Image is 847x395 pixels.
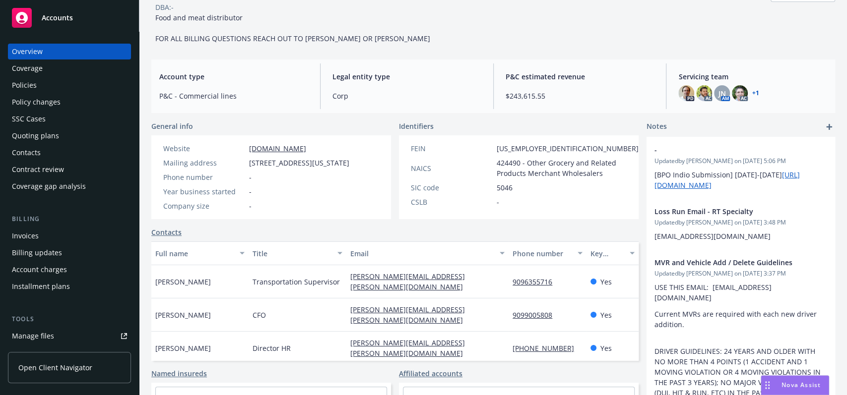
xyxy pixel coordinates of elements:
div: Coverage [12,60,43,76]
div: Policies [12,77,37,93]
span: - [497,197,499,207]
div: Company size [163,201,245,211]
div: Website [163,143,245,154]
button: Nova Assist [761,375,829,395]
a: Invoices [8,228,131,244]
div: DBA: - [155,2,174,12]
span: Updated by [PERSON_NAME] on [DATE] 5:06 PM [654,157,827,166]
span: Updated by [PERSON_NAME] on [DATE] 3:48 PM [654,218,827,227]
div: FEIN [411,143,493,154]
span: [EMAIL_ADDRESS][DOMAIN_NAME] [654,231,771,241]
button: Key contact [586,241,639,265]
a: Policy changes [8,94,131,110]
a: SSC Cases [8,111,131,127]
div: Quoting plans [12,128,59,144]
div: SIC code [411,182,493,193]
div: Contacts [12,145,41,161]
span: P&C estimated revenue [506,71,654,82]
span: - [249,201,252,211]
span: P&C - Commercial lines [159,91,308,101]
a: Contract review [8,162,131,177]
a: Coverage [8,60,131,76]
a: [PHONE_NUMBER] [513,343,582,353]
a: Affiliated accounts [399,368,462,379]
div: CSLB [411,197,493,207]
span: $243,615.55 [506,91,654,101]
a: Accounts [8,4,131,32]
span: JN [718,88,726,99]
a: +1 [752,90,759,96]
span: Transportation Supervisor [253,277,340,287]
span: Yes [600,343,612,353]
div: Tools [8,314,131,324]
a: [PERSON_NAME][EMAIL_ADDRESS][PERSON_NAME][DOMAIN_NAME] [350,338,471,358]
div: Policy changes [12,94,61,110]
span: Legal entity type [332,71,481,82]
span: Food and meat distributor FOR ALL BILLING QUESTIONS REACH OUT TO [PERSON_NAME] OR [PERSON_NAME] [155,13,430,43]
a: Contacts [151,227,182,237]
a: [DOMAIN_NAME] [249,144,306,153]
span: Loss Run Email - RT Specialty [654,206,801,217]
div: Full name [155,248,234,259]
a: add [823,121,835,133]
img: photo [732,85,748,101]
span: [STREET_ADDRESS][US_STATE] [249,158,349,168]
div: Phone number [513,248,572,259]
div: Phone number [163,172,245,182]
span: MVR and Vehicle Add / Delete Guidelines [654,257,801,268]
a: [PERSON_NAME][EMAIL_ADDRESS][PERSON_NAME][DOMAIN_NAME] [350,305,471,325]
div: Year business started [163,186,245,197]
span: Yes [600,277,612,287]
a: Policies [8,77,131,93]
span: 424490 - Other Grocery and Related Products Merchant Wholesalers [497,158,639,178]
div: Account charges [12,262,67,278]
div: Billing updates [12,245,62,261]
a: Overview [8,44,131,59]
a: Installment plans [8,279,131,294]
a: Manage files [8,328,131,344]
span: Director HR [253,343,291,353]
span: 5046 [497,182,513,193]
span: CFO [253,310,266,320]
a: Billing updates [8,245,131,261]
div: Title [253,248,331,259]
div: NAICS [411,163,493,173]
a: Contacts [8,145,131,161]
span: Yes [600,310,612,320]
div: Installment plans [12,279,70,294]
div: Contract review [12,162,64,177]
div: Manage files [12,328,54,344]
a: Coverage gap analysis [8,178,131,194]
div: -Updatedby [PERSON_NAME] on [DATE] 5:06 PM[BPO Indio Submission] [DATE]-[DATE][URL][DOMAIN_NAME] [647,137,835,198]
div: Loss Run Email - RT SpecialtyUpdatedby [PERSON_NAME] on [DATE] 3:48 PM[EMAIL_ADDRESS][DOMAIN_NAME] [647,198,835,249]
span: [US_EMPLOYER_IDENTIFICATION_NUMBER] [497,143,639,154]
p: USE THIS EMAIL: [EMAIL_ADDRESS][DOMAIN_NAME] [654,282,827,303]
button: Title [249,241,346,265]
div: Email [350,248,494,259]
p: [BPO Indio Submission] [DATE]-[DATE] [654,169,827,190]
span: - [249,172,252,182]
button: Email [346,241,509,265]
a: Named insureds [151,368,207,379]
div: SSC Cases [12,111,46,127]
span: [PERSON_NAME] [155,343,211,353]
button: Full name [151,241,249,265]
div: Billing [8,214,131,224]
a: 9096355716 [513,277,560,286]
span: [PERSON_NAME] [155,277,211,287]
span: Nova Assist [782,381,821,389]
img: photo [678,85,694,101]
div: Invoices [12,228,39,244]
a: 9099005808 [513,310,560,320]
span: Account type [159,71,308,82]
span: Corp [332,91,481,101]
p: Current MVRs are required with each new driver addition. [654,309,827,330]
span: Updated by [PERSON_NAME] on [DATE] 3:37 PM [654,269,827,278]
img: photo [696,85,712,101]
div: Key contact [590,248,624,259]
span: General info [151,121,193,131]
span: Servicing team [678,71,827,82]
div: Drag to move [761,376,774,395]
a: Account charges [8,262,131,278]
span: [PERSON_NAME] [155,310,211,320]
